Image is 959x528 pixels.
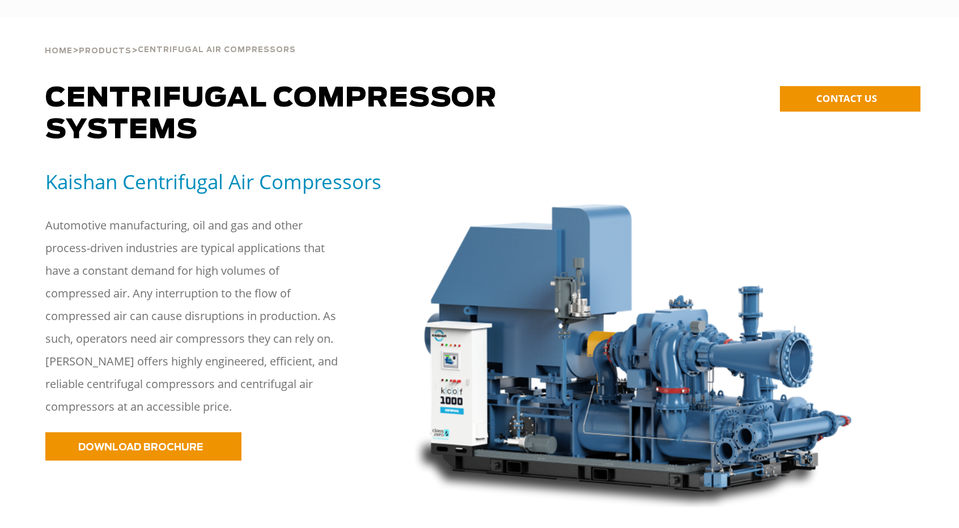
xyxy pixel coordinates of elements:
p: Automotive manufacturing, oil and gas and other process-driven industries are typical application... [45,214,346,418]
span: Centrifugal Air Compressors [138,46,296,54]
h5: Kaishan Centrifugal Air Compressors [45,169,385,194]
span: Products [79,48,131,55]
img: Untitled-2 [398,169,863,517]
span: Home [45,48,73,55]
div: > > [45,17,296,60]
a: Products [79,45,131,56]
a: CONTACT US [780,86,920,112]
a: Home [45,45,73,56]
span: CONTACT US [816,92,877,105]
span: Centrifugal Compressor Systems [45,85,497,144]
span: DOWNLOAD BROCHURE [78,442,203,452]
a: DOWNLOAD BROCHURE [45,432,241,461]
